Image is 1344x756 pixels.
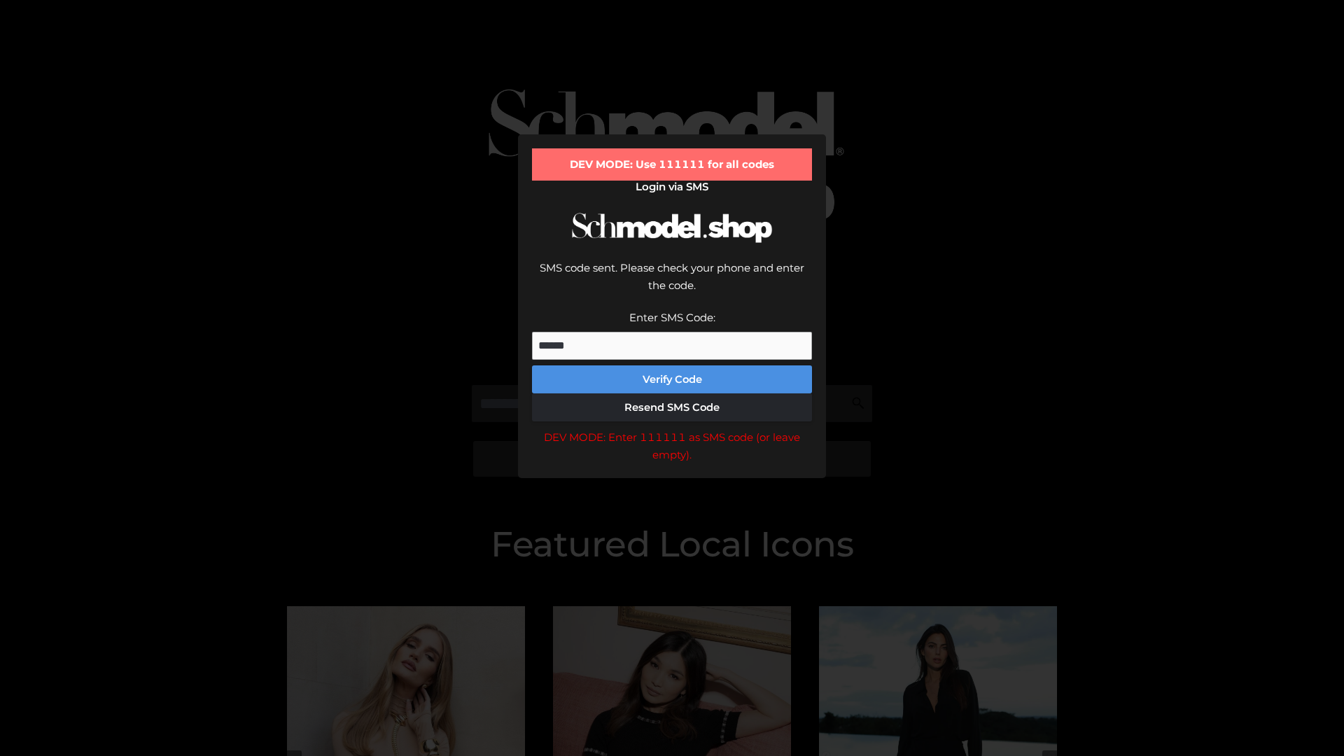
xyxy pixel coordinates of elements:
div: DEV MODE: Use 111111 for all codes [532,148,812,181]
button: Verify Code [532,365,812,393]
img: Schmodel Logo [567,200,777,255]
button: Resend SMS Code [532,393,812,421]
label: Enter SMS Code: [629,311,715,324]
div: SMS code sent. Please check your phone and enter the code. [532,259,812,309]
div: DEV MODE: Enter 111111 as SMS code (or leave empty). [532,428,812,464]
h2: Login via SMS [532,181,812,193]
